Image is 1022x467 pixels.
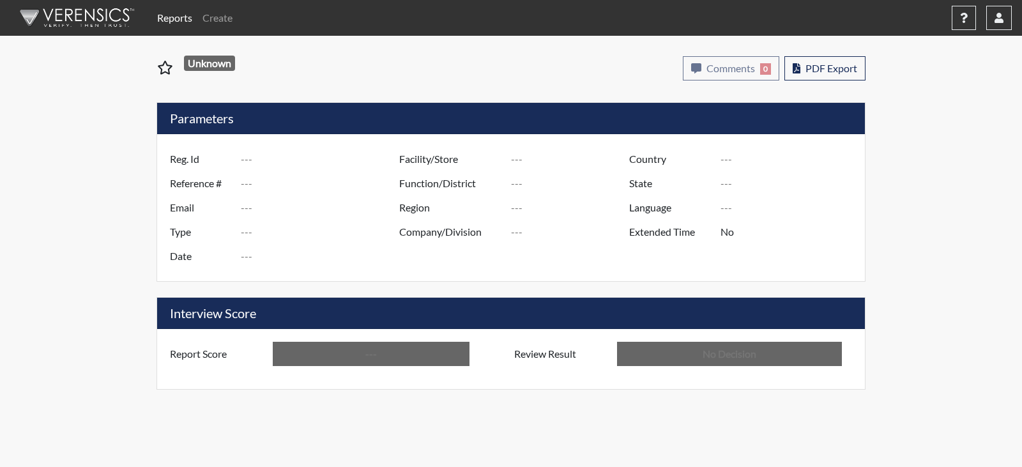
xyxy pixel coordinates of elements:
label: Country [620,147,721,171]
span: 0 [760,63,771,75]
input: --- [241,195,402,220]
input: --- [511,195,632,220]
input: --- [721,171,862,195]
input: No Decision [617,342,842,366]
label: Email [160,195,241,220]
input: --- [273,342,469,366]
input: --- [241,244,402,268]
label: State [620,171,721,195]
input: --- [511,147,632,171]
label: Company/Division [390,220,511,244]
label: Report Score [160,342,273,366]
h5: Parameters [157,103,865,134]
label: Reg. Id [160,147,241,171]
label: Region [390,195,511,220]
label: Reference # [160,171,241,195]
label: Function/District [390,171,511,195]
label: Extended Time [620,220,721,244]
span: Comments [706,62,755,74]
input: --- [511,220,632,244]
h5: Interview Score [157,298,865,329]
input: --- [241,171,402,195]
span: Unknown [184,56,236,71]
a: Create [197,5,238,31]
label: Date [160,244,241,268]
label: Facility/Store [390,147,511,171]
button: Comments0 [683,56,779,80]
input: --- [721,147,862,171]
label: Review Result [505,342,617,366]
input: --- [721,220,862,244]
button: PDF Export [784,56,866,80]
input: --- [241,220,402,244]
span: PDF Export [805,62,857,74]
label: Type [160,220,241,244]
a: Reports [152,5,197,31]
input: --- [511,171,632,195]
label: Language [620,195,721,220]
input: --- [721,195,862,220]
input: --- [241,147,402,171]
